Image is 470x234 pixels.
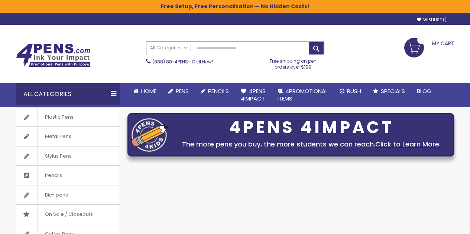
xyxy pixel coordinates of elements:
[334,83,367,99] a: Rush
[235,83,272,107] a: 4Pens4impact
[16,205,120,224] a: On Sale / Closeouts
[241,87,266,102] span: 4Pens 4impact
[16,146,120,166] a: Stylus Pens
[195,83,235,99] a: Pencils
[16,166,120,185] a: Pencils
[37,108,81,127] span: Plastic Pens
[367,83,411,99] a: Specials
[417,17,447,23] a: Wishlist
[172,120,450,135] div: 4PENS 4IMPACT
[16,43,90,67] img: 4Pens Custom Pens and Promotional Products
[208,87,229,95] span: Pencils
[162,83,195,99] a: Pens
[272,83,334,107] a: 4PROMOTIONALITEMS
[347,87,361,95] span: Rush
[127,83,162,99] a: Home
[411,83,437,99] a: Blog
[152,59,188,65] a: (888) 88-4PENS
[262,55,324,70] div: Free shipping on pen orders over $199
[16,185,120,205] a: Bic® pens
[417,87,431,95] span: Blog
[37,185,75,205] span: Bic® pens
[141,87,156,95] span: Home
[37,127,79,146] span: Metal Pens
[37,166,69,185] span: Pencils
[16,83,120,105] div: All Categories
[278,87,328,102] span: 4PROMOTIONAL ITEMS
[375,139,441,149] a: Click to Learn More.
[132,118,169,152] img: four_pen_logo.png
[176,87,189,95] span: Pens
[150,45,187,51] span: All Categories
[146,42,191,54] a: All Categories
[16,108,120,127] a: Plastic Pens
[37,146,79,166] span: Stylus Pens
[16,127,120,146] a: Metal Pens
[152,59,213,65] span: - Call Now!
[172,139,450,149] div: The more pens you buy, the more students we can reach.
[37,205,100,224] span: On Sale / Closeouts
[381,87,405,95] span: Specials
